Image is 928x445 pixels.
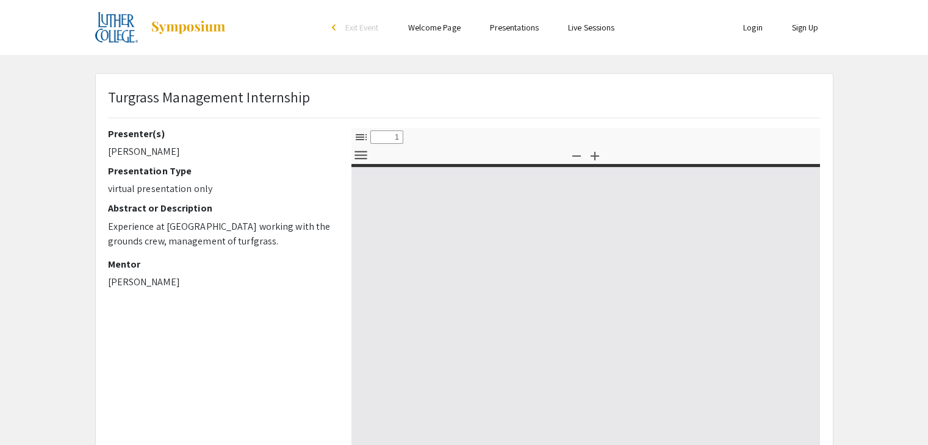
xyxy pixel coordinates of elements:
[108,165,333,177] h2: Presentation Type
[108,275,333,290] p: [PERSON_NAME]
[108,219,333,249] p: Experience at [GEOGRAPHIC_DATA] working with the grounds crew, management of turfgrass.
[108,144,333,159] p: [PERSON_NAME]
[490,22,539,33] a: Presentations
[568,22,614,33] a: Live Sessions
[370,130,403,144] input: Page
[150,20,226,35] img: Symposium by ForagerOne
[566,146,587,164] button: Zoom Out
[351,146,372,164] button: Tools
[95,12,138,43] img: 2025 Experiential Learning Showcase
[332,24,339,31] div: arrow_back_ios
[108,258,333,270] h2: Mentor
[743,22,763,33] a: Login
[345,22,379,33] span: Exit Event
[584,146,605,164] button: Zoom In
[108,182,333,196] p: virtual presentation only
[351,128,372,146] button: Toggle Sidebar
[108,202,333,214] h2: Abstract or Description
[95,12,227,43] a: 2025 Experiential Learning Showcase
[108,86,311,108] p: Turgrass Management Internship
[792,22,819,33] a: Sign Up
[408,22,461,33] a: Welcome Page
[108,128,333,140] h2: Presenter(s)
